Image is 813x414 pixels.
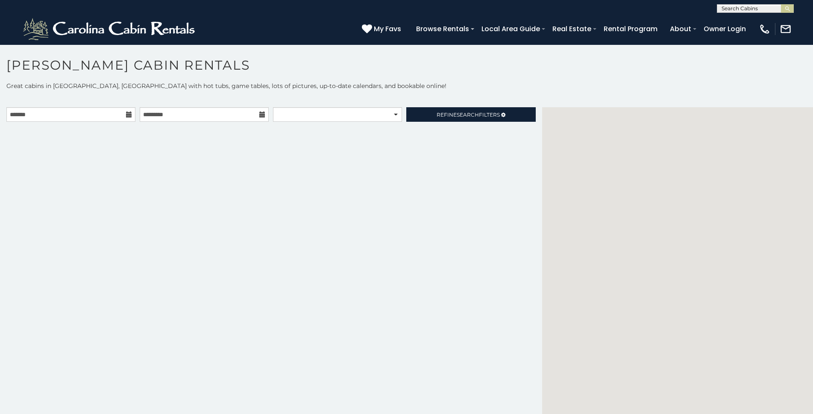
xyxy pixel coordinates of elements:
[780,23,792,35] img: mail-regular-white.png
[759,23,771,35] img: phone-regular-white.png
[374,23,401,34] span: My Favs
[21,16,199,42] img: White-1-2.png
[548,21,596,36] a: Real Estate
[477,21,544,36] a: Local Area Guide
[457,112,479,118] span: Search
[437,112,500,118] span: Refine Filters
[362,23,403,35] a: My Favs
[406,107,535,122] a: RefineSearchFilters
[699,21,750,36] a: Owner Login
[599,21,662,36] a: Rental Program
[666,21,696,36] a: About
[412,21,473,36] a: Browse Rentals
